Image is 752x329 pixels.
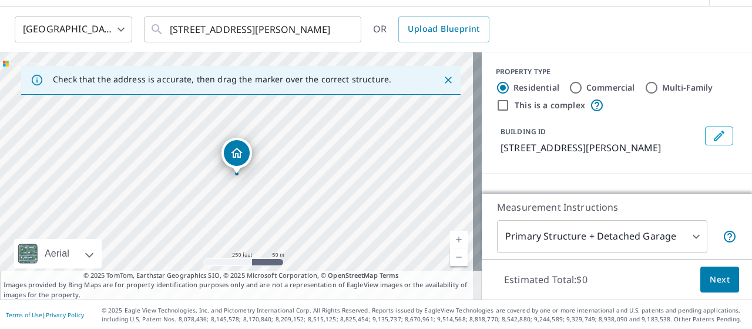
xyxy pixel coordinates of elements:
p: | [6,311,84,318]
label: Multi-Family [662,82,713,94]
div: Aerial [41,239,73,268]
span: Your report will include the primary structure and a detached garage if one exists. [723,230,737,244]
label: Commercial [586,82,635,94]
p: [STREET_ADDRESS][PERSON_NAME] [501,141,700,155]
p: BUILDING ID [501,127,546,137]
p: Estimated Total: $0 [495,267,597,293]
span: Upload Blueprint [408,22,479,36]
a: Upload Blueprint [398,16,489,42]
button: Edit building 1 [705,127,733,145]
p: © 2025 Eagle View Technologies, Inc. and Pictometry International Corp. All Rights Reserved. Repo... [102,306,746,324]
div: Primary Structure + Detached Garage [497,220,707,253]
div: [GEOGRAPHIC_DATA] [15,13,132,46]
a: Privacy Policy [46,311,84,319]
div: Aerial [14,239,102,268]
p: Check that the address is accurate, then drag the marker over the correct structure. [53,74,391,85]
span: Next [710,272,730,287]
a: Current Level 17, Zoom Out [450,248,468,266]
div: PROPERTY TYPE [496,67,738,77]
p: Measurement Instructions [497,200,737,214]
button: Close [441,72,456,88]
a: Current Level 17, Zoom In [450,231,468,248]
a: Terms [380,271,399,280]
input: Search by address or latitude-longitude [170,13,337,46]
button: Next [700,267,739,293]
a: Terms of Use [6,311,42,319]
label: Residential [513,82,559,94]
span: © 2025 TomTom, Earthstar Geographics SIO, © 2025 Microsoft Corporation, © [83,271,399,281]
a: OpenStreetMap [328,271,377,280]
div: Dropped pin, building 1, Residential property, 5501 Harmony Woods Ln Evansville, IN 47720 [221,138,252,174]
label: This is a complex [515,99,585,111]
div: OR [373,16,489,42]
